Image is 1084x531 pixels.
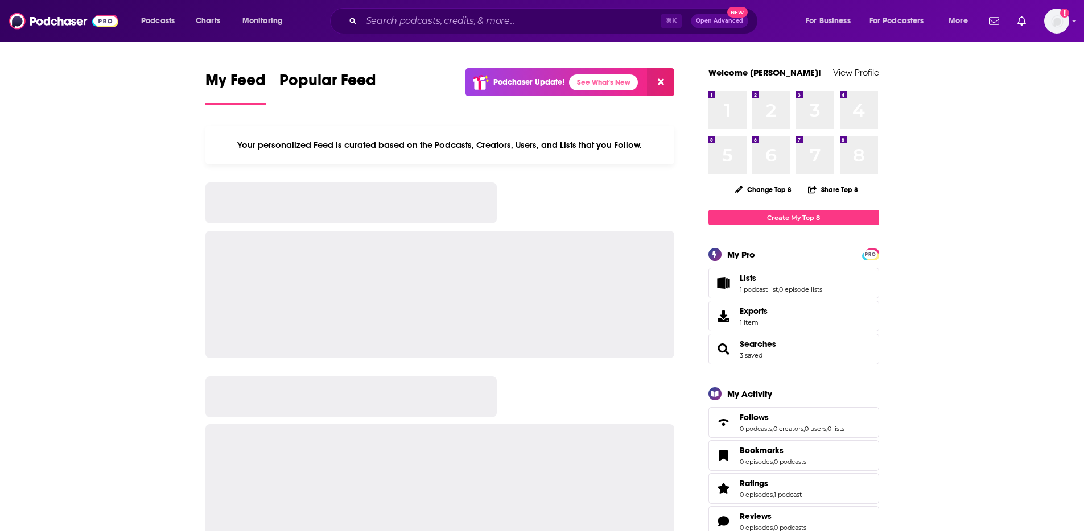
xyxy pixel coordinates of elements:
[1060,9,1069,18] svg: Add a profile image
[341,8,769,34] div: Search podcasts, credits, & more...
[740,478,768,488] span: Ratings
[493,77,564,87] p: Podchaser Update!
[779,285,822,293] a: 0 episode lists
[712,513,735,529] a: Reviews
[205,126,675,164] div: Your personalized Feed is curated based on the Podcasts, Creators, Users, and Lists that you Follow.
[740,511,806,521] a: Reviews
[1044,9,1069,34] span: Logged in as katiewhorton
[712,308,735,324] span: Exports
[279,70,376,97] span: Popular Feed
[242,13,283,29] span: Monitoring
[869,13,924,29] span: For Podcasters
[708,301,879,331] a: Exports
[827,425,844,433] a: 0 lists
[740,458,773,466] a: 0 episodes
[949,13,968,29] span: More
[188,12,227,30] a: Charts
[826,425,827,433] span: ,
[708,268,879,298] span: Lists
[740,285,778,293] a: 1 podcast list
[205,70,266,105] a: My Feed
[740,425,772,433] a: 0 podcasts
[740,318,768,326] span: 1 item
[712,480,735,496] a: Ratings
[727,7,748,18] span: New
[196,13,220,29] span: Charts
[727,249,755,260] div: My Pro
[740,445,806,455] a: Bookmarks
[661,14,682,28] span: ⌘ K
[773,458,774,466] span: ,
[696,18,743,24] span: Open Advanced
[1044,9,1069,34] button: Show profile menu
[774,458,806,466] a: 0 podcasts
[712,275,735,291] a: Lists
[1044,9,1069,34] img: User Profile
[807,179,859,201] button: Share Top 8
[712,447,735,463] a: Bookmarks
[691,14,748,28] button: Open AdvancedNew
[864,250,877,259] span: PRO
[141,13,175,29] span: Podcasts
[712,341,735,357] a: Searches
[798,12,865,30] button: open menu
[728,182,799,197] button: Change Top 8
[740,306,768,316] span: Exports
[740,491,773,499] a: 0 episodes
[778,285,779,293] span: ,
[708,334,879,364] span: Searches
[205,70,266,97] span: My Feed
[569,74,638,90] a: See What's New
[772,425,773,433] span: ,
[234,12,298,30] button: open menu
[361,12,661,30] input: Search podcasts, credits, & more...
[740,412,844,422] a: Follows
[740,478,802,488] a: Ratings
[727,388,772,399] div: My Activity
[984,11,1004,31] a: Show notifications dropdown
[774,491,802,499] a: 1 podcast
[740,273,756,283] span: Lists
[805,425,826,433] a: 0 users
[279,70,376,105] a: Popular Feed
[773,491,774,499] span: ,
[833,67,879,78] a: View Profile
[708,440,879,471] span: Bookmarks
[740,273,822,283] a: Lists
[708,407,879,438] span: Follows
[740,412,769,422] span: Follows
[803,425,805,433] span: ,
[740,445,784,455] span: Bookmarks
[864,250,877,258] a: PRO
[740,511,772,521] span: Reviews
[712,414,735,430] a: Follows
[708,67,821,78] a: Welcome [PERSON_NAME]!
[740,339,776,349] a: Searches
[708,210,879,225] a: Create My Top 8
[708,473,879,504] span: Ratings
[740,351,762,359] a: 3 saved
[862,12,941,30] button: open menu
[773,425,803,433] a: 0 creators
[1013,11,1031,31] a: Show notifications dropdown
[806,13,851,29] span: For Business
[941,12,982,30] button: open menu
[9,10,118,32] img: Podchaser - Follow, Share and Rate Podcasts
[133,12,189,30] button: open menu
